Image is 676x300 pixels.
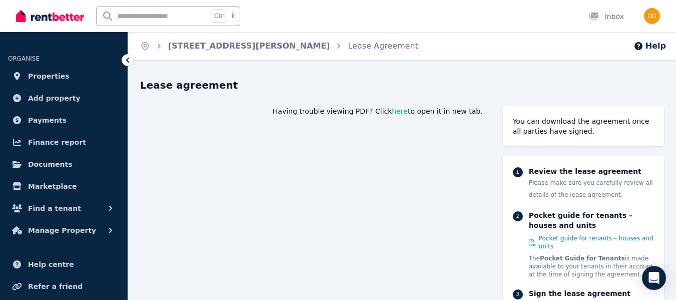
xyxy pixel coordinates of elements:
[348,41,418,51] a: Lease Agreement
[513,116,654,136] div: You can download the agreement once all parties have signed.
[28,180,77,192] span: Marketplace
[8,198,120,218] button: Find a tenant
[529,166,654,176] p: Review the lease agreement
[633,40,666,52] button: Help
[28,224,96,236] span: Manage Property
[529,254,654,278] p: The is made available to your tenants in their account at the time of signing the agreement.
[28,92,81,104] span: Add property
[28,202,81,214] span: Find a tenant
[8,176,120,196] a: Marketplace
[642,266,666,290] div: Open Intercom Messenger
[8,110,120,130] a: Payments
[8,55,40,62] span: ORGANISE
[8,88,120,108] a: Add property
[16,9,84,24] img: RentBetter
[28,158,73,170] span: Documents
[392,106,408,116] span: here
[28,70,70,82] span: Properties
[589,12,624,22] div: Inbox
[28,136,86,148] span: Finance report
[128,32,430,60] nav: Breadcrumb
[539,234,654,250] span: Pocket guide for tenants – houses and units
[513,167,523,177] div: 1
[529,234,654,250] a: Pocket guide for tenants – houses and units
[529,210,654,230] p: Pocket guide for tenants – houses and units
[140,78,664,92] h1: Lease agreement
[8,220,120,240] button: Manage Property
[540,255,625,262] strong: Pocket Guide for Tenants
[529,179,653,198] span: Please make sure you carefully review all details of the lease agreement.
[8,66,120,86] a: Properties
[231,12,235,20] span: k
[28,258,74,270] span: Help centre
[28,280,83,292] span: Refer a friend
[8,154,120,174] a: Documents
[644,8,660,24] img: Dean Devere
[8,276,120,296] a: Refer a friend
[529,288,654,298] p: Sign the lease agreement
[8,132,120,152] a: Finance report
[8,254,120,274] a: Help centre
[140,106,483,116] div: Having trouble viewing PDF? Click to open it in new tab.
[513,211,523,221] div: 2
[168,41,330,51] a: [STREET_ADDRESS][PERSON_NAME]
[212,10,227,23] span: Ctrl
[513,289,523,299] div: 3
[28,114,67,126] span: Payments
